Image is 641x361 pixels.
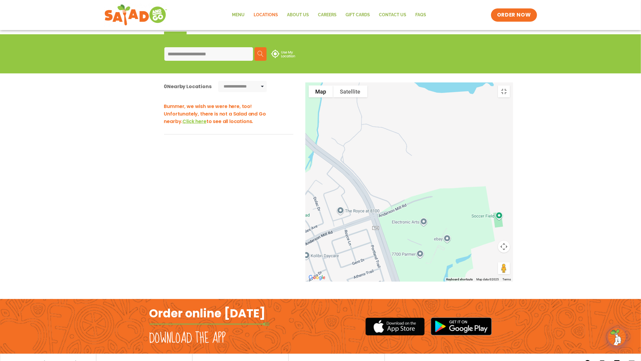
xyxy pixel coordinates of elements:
h3: Bummer, we wish we were here, too! Unfortunately, there is not a Salad and Go nearby. to see all ... [164,103,293,125]
img: appstore [365,317,425,336]
a: Open this area in Google Maps (opens a new window) [307,274,327,282]
a: Menu [228,8,249,22]
a: About Us [283,8,314,22]
button: Show street map [309,85,333,97]
span: Map data ©2025 [477,278,499,281]
img: wpChatIcon [609,329,625,345]
nav: Menu [228,8,431,22]
img: Google [307,274,327,282]
div: Nearby Locations [164,83,212,90]
a: Careers [314,8,341,22]
button: Toggle fullscreen view [498,85,510,97]
h2: Download the app [149,330,226,347]
button: Show satellite imagery [333,85,368,97]
img: use-location.svg [271,50,295,58]
img: search.svg [258,51,264,57]
a: Terms (opens in new tab) [503,278,511,281]
a: Contact Us [375,8,411,22]
span: 0 [164,83,167,90]
button: Keyboard shortcuts [447,277,473,282]
h2: Order online [DATE] [149,306,266,321]
a: GIFT CARDS [341,8,375,22]
img: fork [149,322,270,326]
button: Map camera controls [498,241,510,253]
span: Click here [182,118,206,125]
a: FAQs [411,8,431,22]
img: google_play [431,317,492,335]
a: ORDER NOW [491,8,537,22]
a: Locations [249,8,283,22]
span: ORDER NOW [497,11,531,19]
img: new-SAG-logo-768×292 [104,3,168,27]
button: Drag Pegman onto the map to open Street View [498,262,510,274]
